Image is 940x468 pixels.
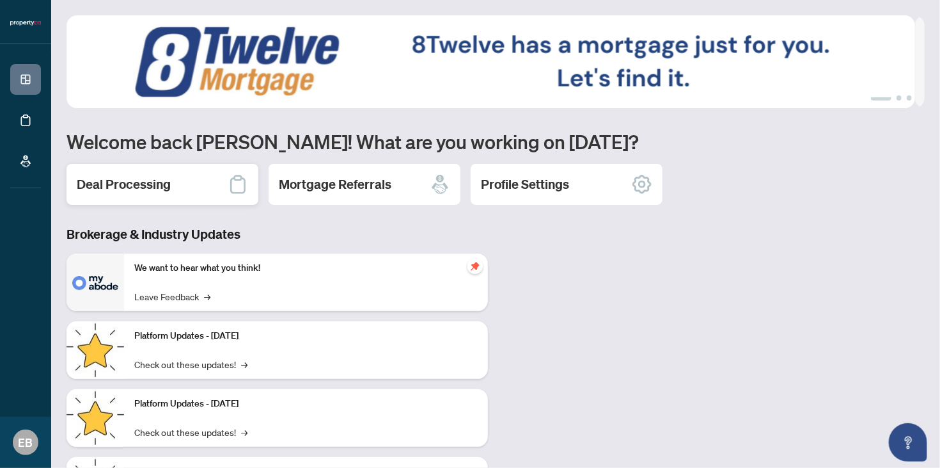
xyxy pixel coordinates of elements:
button: 2 [897,95,902,101]
img: Platform Updates - July 21, 2025 [67,321,124,379]
h2: Mortgage Referrals [279,175,391,193]
p: Platform Updates - [DATE] [134,397,478,411]
button: 3 [907,95,912,101]
span: → [204,289,210,303]
img: We want to hear what you think! [67,254,124,311]
p: Platform Updates - [DATE] [134,329,478,343]
a: Check out these updates!→ [134,357,247,371]
a: Leave Feedback→ [134,289,210,303]
h1: Welcome back [PERSON_NAME]! What are you working on [DATE]? [67,129,925,154]
img: Slide 0 [67,15,915,108]
span: → [241,425,247,439]
span: pushpin [467,259,483,274]
h2: Profile Settings [481,175,569,193]
button: Open asap [889,423,927,462]
p: We want to hear what you think! [134,261,478,275]
span: EB [19,433,33,451]
h2: Deal Processing [77,175,171,193]
img: Platform Updates - July 8, 2025 [67,389,124,447]
a: Check out these updates!→ [134,425,247,439]
img: logo [10,19,41,27]
span: → [241,357,247,371]
h3: Brokerage & Industry Updates [67,225,488,243]
button: 1 [871,95,891,101]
